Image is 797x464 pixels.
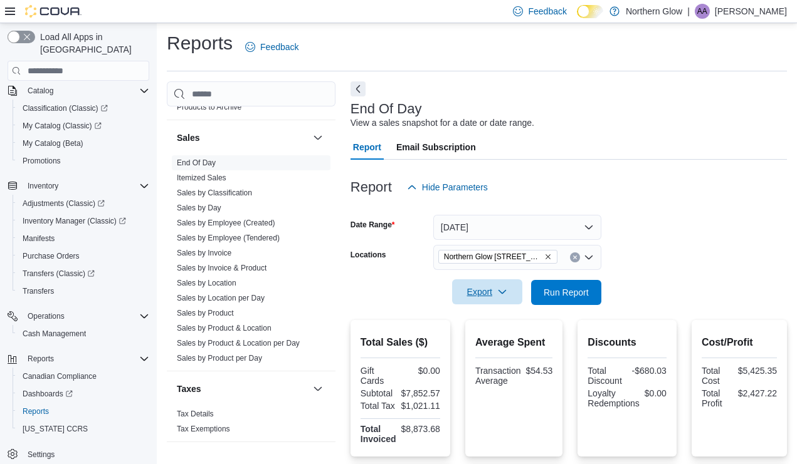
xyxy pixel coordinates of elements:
[23,121,102,131] span: My Catalog (Classic)
[18,249,85,264] a: Purchase Orders
[18,214,131,229] a: Inventory Manager (Classic)
[177,410,214,418] a: Tax Details
[401,388,440,398] div: $7,852.57
[18,136,149,151] span: My Catalog (Beta)
[18,101,149,116] span: Classification (Classic)
[460,279,515,304] span: Export
[3,350,154,368] button: Reports
[630,366,667,376] div: -$680.03
[23,389,73,399] span: Dashboards
[738,366,777,376] div: $5,425.35
[18,249,149,264] span: Purchase Orders
[177,234,280,242] a: Sales by Employee (Tendered)
[18,404,54,419] a: Reports
[23,198,105,209] span: Adjustments (Classic)
[18,369,149,384] span: Canadian Compliance
[3,307,154,325] button: Operations
[396,135,476,160] span: Email Subscription
[626,4,682,19] p: Northern Glow
[23,251,80,261] span: Purchase Orders
[351,81,366,96] button: Next
[3,445,154,463] button: Settings
[361,424,396,444] strong: Total Invoiced
[438,250,557,264] span: Northern Glow 540 Arthur St
[23,234,55,244] span: Manifests
[23,103,108,113] span: Classification (Classic)
[18,326,91,341] a: Cash Management
[18,153,149,168] span: Promotions
[361,335,440,350] h2: Total Sales ($)
[177,103,241,111] a: Products to Archive
[23,178,149,193] span: Inventory
[3,82,154,100] button: Catalog
[18,231,60,246] a: Manifests
[738,388,777,398] div: $2,427.22
[18,266,100,281] a: Transfers (Classic)
[13,230,154,247] button: Manifests
[18,196,149,211] span: Adjustments (Classic)
[687,4,690,19] p: |
[351,250,386,260] label: Locations
[23,269,95,279] span: Transfers (Classic)
[18,421,93,436] a: [US_STATE] CCRS
[23,329,86,339] span: Cash Management
[310,381,325,396] button: Taxes
[361,388,396,398] div: Subtotal
[18,404,149,419] span: Reports
[570,252,580,262] button: Clear input
[13,247,154,265] button: Purchase Orders
[18,284,59,299] a: Transfers
[28,311,65,321] span: Operations
[403,366,440,376] div: $0.00
[260,41,298,53] span: Feedback
[177,383,308,395] button: Taxes
[177,204,221,212] a: Sales by Day
[577,5,603,18] input: Dark Mode
[645,388,667,398] div: $0.00
[23,351,59,366] button: Reports
[702,388,733,408] div: Total Profit
[351,116,534,130] div: View a sales snapshot for a date or date range.
[13,195,154,212] a: Adjustments (Classic)
[531,280,601,305] button: Run Report
[177,249,231,257] a: Sales by Invoice
[18,118,107,133] a: My Catalog (Classic)
[177,264,267,272] a: Sales by Invoice & Product
[28,86,53,96] span: Catalog
[351,220,395,230] label: Date Range
[695,4,710,19] div: Alison Albert
[177,131,200,144] h3: Sales
[13,265,154,282] a: Transfers (Classic)
[13,152,154,170] button: Promotions
[35,31,149,56] span: Load All Apps in [GEOGRAPHIC_DATA]
[23,446,149,462] span: Settings
[544,253,552,260] button: Remove Northern Glow 540 Arthur St from selection in this group
[351,180,392,195] h3: Report
[23,447,60,462] a: Settings
[452,279,522,304] button: Export
[177,188,252,197] a: Sales by Classification
[3,177,154,195] button: Inventory
[13,117,154,135] a: My Catalog (Classic)
[23,83,149,98] span: Catalog
[177,383,201,395] h3: Taxes
[177,354,262,363] a: Sales by Product per Day
[23,178,63,193] button: Inventory
[177,279,236,287] a: Sales by Location
[401,401,440,411] div: $1,021.11
[588,388,640,408] div: Loyalty Redemptions
[528,5,566,18] span: Feedback
[167,155,335,371] div: Sales
[23,309,70,324] button: Operations
[13,212,154,230] a: Inventory Manager (Classic)
[23,286,54,296] span: Transfers
[177,131,308,144] button: Sales
[177,309,234,317] a: Sales by Product
[177,173,226,182] a: Itemized Sales
[18,231,149,246] span: Manifests
[13,135,154,152] button: My Catalog (Beta)
[18,284,149,299] span: Transfers
[13,420,154,438] button: [US_STATE] CCRS
[475,366,521,386] div: Transaction Average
